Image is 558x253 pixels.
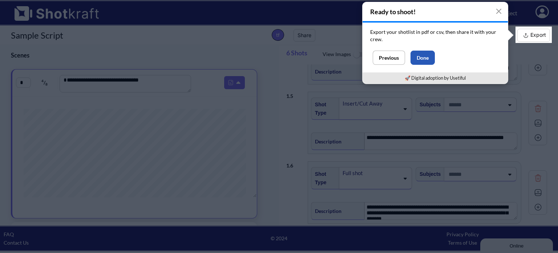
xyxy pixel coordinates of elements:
[373,51,405,65] button: Previous
[517,29,550,42] button: Export
[5,6,67,12] div: Online
[370,28,500,43] p: Export your shotlist in pdf or csv, then share it with your crew.
[363,2,508,21] h4: Ready to shoot!
[521,31,530,40] img: Export Icon
[405,75,466,81] a: 🚀 Digital adoption by Usetiful
[411,51,435,65] button: Done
